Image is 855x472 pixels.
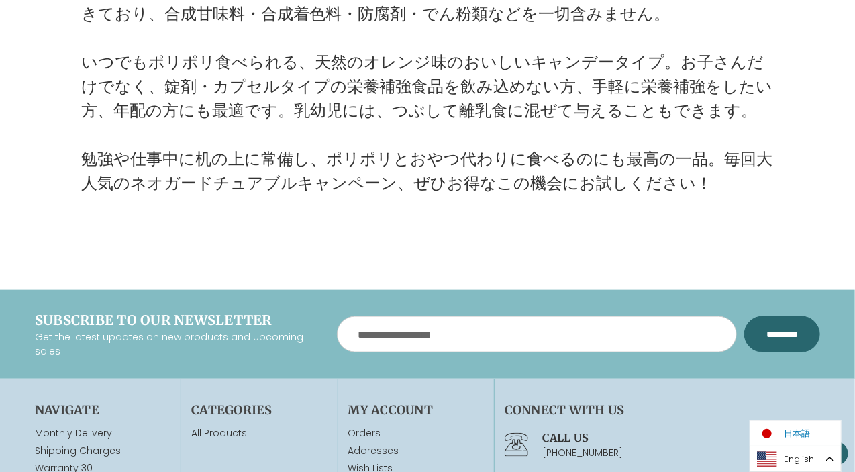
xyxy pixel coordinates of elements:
p: Get the latest updates on new products and upcoming sales [35,330,317,359]
h4: Categories [191,401,327,419]
p: いつでもポリポリ食べられる、天然のオレンジ味のおいしいキャンデータイプ。お子さんだけでなく、錠剤・カプセルタイプの栄養補強食品を飲み込めない方、手軽に栄養補強をしたい方、年配の方にも最適です。乳... [81,26,774,123]
h4: Connect With Us [505,401,820,419]
p: 勉強や仕事中に机の上に常備し、ポリポリとおやつ代わりに食べるのにも最高の一品。毎回大人気のネオガードチュアブルキャンペーン、ぜひお得なこの機会にお試しください！ [81,123,774,195]
a: Addresses [348,444,484,458]
h4: Navigate [35,401,170,419]
a: 日本語 [750,421,820,446]
h4: My Account [348,401,484,419]
a: [PHONE_NUMBER] [542,446,623,459]
ul: Language list [750,420,842,446]
a: All Products [191,426,247,440]
a: Orders [348,426,484,440]
a: Shipping Charges [35,444,121,457]
a: Monthly Delivery [35,426,112,440]
a: English [750,446,841,471]
h4: Call us [542,430,820,446]
h4: Subscribe to our newsletter [35,310,317,330]
div: Language [750,446,842,472]
aside: Language selected: English [750,446,842,472]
